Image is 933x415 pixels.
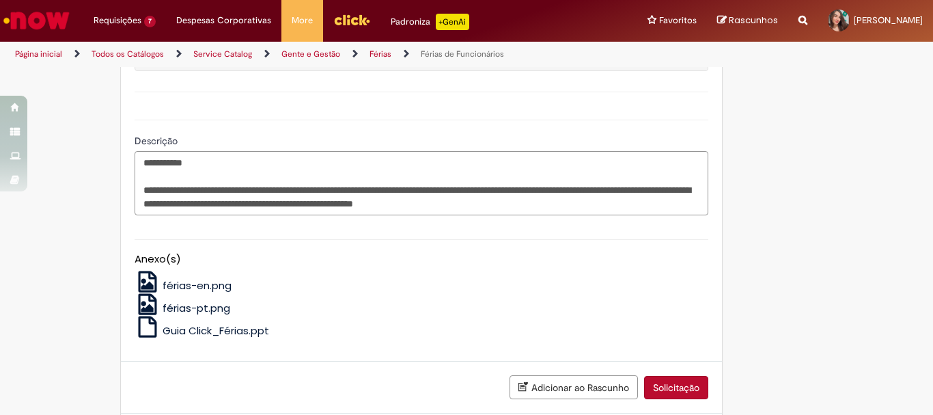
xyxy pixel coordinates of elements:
[176,14,271,27] span: Despesas Corporativas
[163,278,232,293] span: férias-en.png
[292,14,313,27] span: More
[421,49,504,59] a: Férias de Funcionários
[135,323,270,338] a: Guia Click_Férias.ppt
[854,14,923,26] span: [PERSON_NAME]
[163,323,269,338] span: Guia Click_Férias.ppt
[92,49,164,59] a: Todos os Catálogos
[729,14,778,27] span: Rascunhos
[370,49,391,59] a: Férias
[717,14,778,27] a: Rascunhos
[10,42,612,67] ul: Trilhas de página
[391,14,469,30] div: Padroniza
[193,49,252,59] a: Service Catalog
[510,375,638,399] button: Adicionar ao Rascunho
[281,49,340,59] a: Gente e Gestão
[135,278,232,293] a: férias-en.png
[94,14,141,27] span: Requisições
[659,14,697,27] span: Favoritos
[1,7,72,34] img: ServiceNow
[135,135,180,147] span: Descrição
[436,14,469,30] p: +GenAi
[333,10,370,30] img: click_logo_yellow_360x200.png
[135,254,708,265] h5: Anexo(s)
[135,301,231,315] a: férias-pt.png
[644,376,708,399] button: Solicitação
[15,49,62,59] a: Página inicial
[135,151,708,215] textarea: Descrição
[144,16,156,27] span: 7
[163,301,230,315] span: férias-pt.png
